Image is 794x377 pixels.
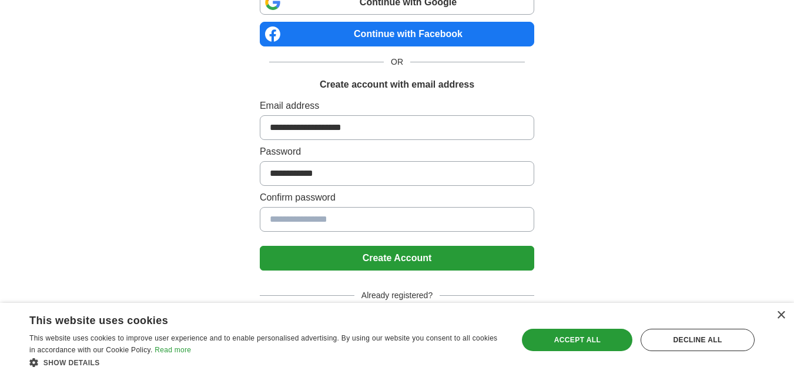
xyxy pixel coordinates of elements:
[641,329,755,351] div: Decline all
[320,78,474,92] h1: Create account with email address
[29,334,497,354] span: This website uses cookies to improve user experience and to enable personalised advertising. By u...
[260,99,534,113] label: Email address
[260,191,534,205] label: Confirm password
[260,145,534,159] label: Password
[384,56,410,68] span: OR
[260,246,534,271] button: Create Account
[155,346,191,354] a: Read more, opens a new window
[522,329,632,351] div: Accept all
[354,289,440,302] span: Already registered?
[260,22,534,46] a: Continue with Facebook
[29,356,504,368] div: Show details
[776,311,785,320] div: Close
[29,310,474,328] div: This website uses cookies
[43,359,100,367] span: Show details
